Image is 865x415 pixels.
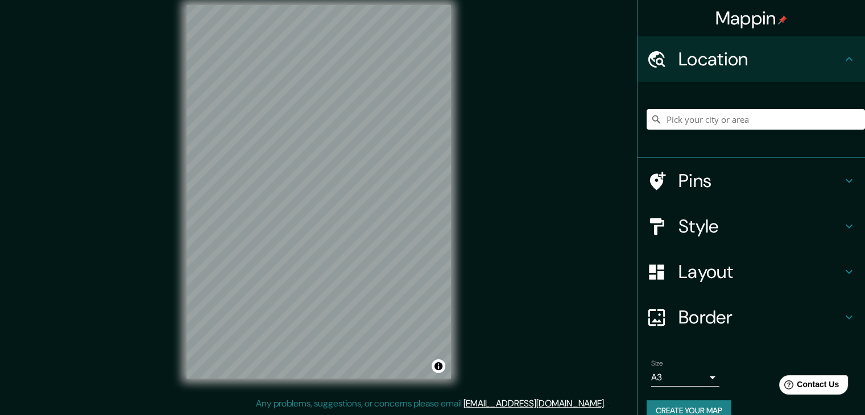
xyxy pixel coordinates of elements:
[678,260,842,283] h4: Layout
[678,306,842,329] h4: Border
[256,397,606,410] p: Any problems, suggestions, or concerns please email .
[606,397,607,410] div: .
[638,204,865,249] div: Style
[651,359,663,368] label: Size
[764,371,852,402] iframe: Help widget launcher
[638,158,865,204] div: Pins
[678,48,842,70] h4: Location
[638,249,865,294] div: Layout
[715,7,788,30] h4: Mappin
[651,368,719,387] div: A3
[678,215,842,238] h4: Style
[187,5,451,379] canvas: Map
[778,15,787,24] img: pin-icon.png
[607,397,610,410] div: .
[647,109,865,130] input: Pick your city or area
[678,169,842,192] h4: Pins
[638,294,865,340] div: Border
[638,36,865,82] div: Location
[463,397,604,409] a: [EMAIL_ADDRESS][DOMAIN_NAME]
[432,359,445,373] button: Toggle attribution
